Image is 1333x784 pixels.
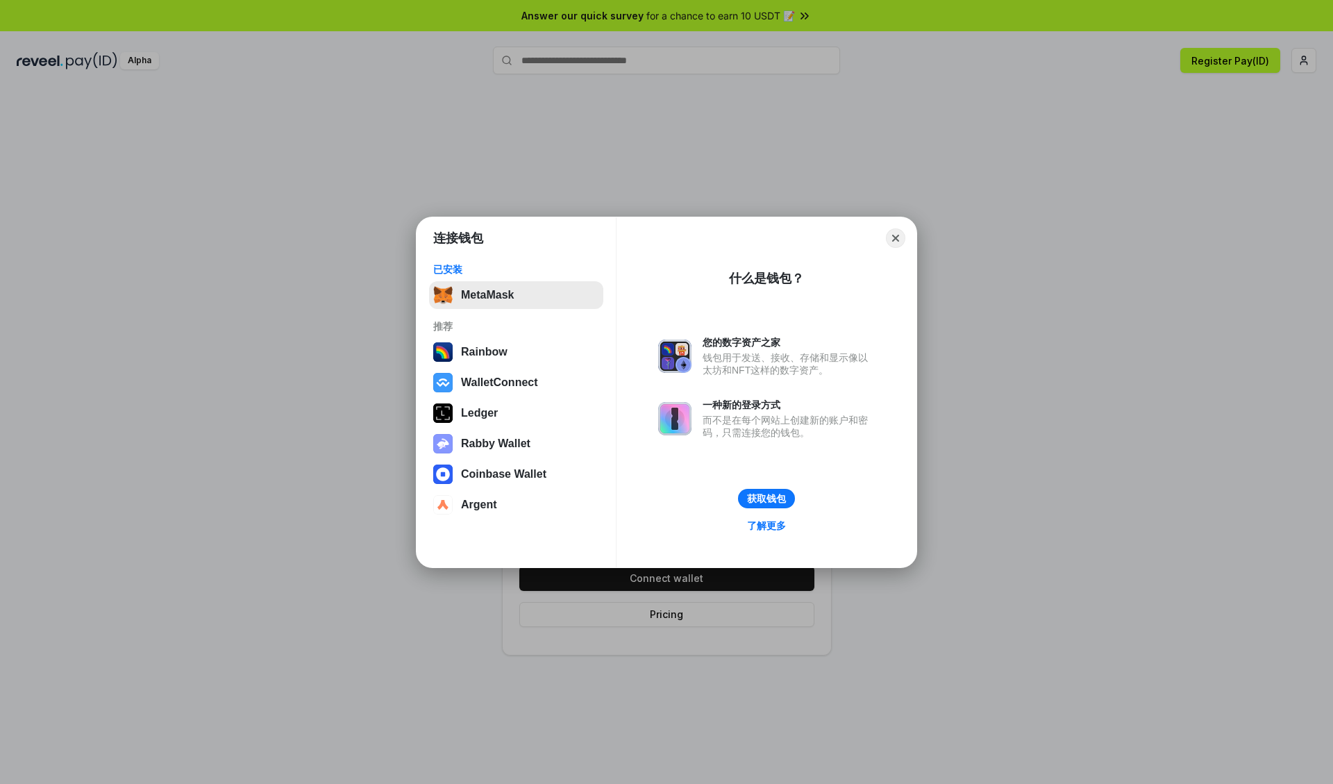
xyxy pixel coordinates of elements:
[429,430,603,458] button: Rabby Wallet
[433,403,453,423] img: svg+xml,%3Csvg%20xmlns%3D%22http%3A%2F%2Fwww.w3.org%2F2000%2Fsvg%22%20width%3D%2228%22%20height%3...
[433,342,453,362] img: svg+xml,%3Csvg%20width%3D%22120%22%20height%3D%22120%22%20viewBox%3D%220%200%20120%20120%22%20fil...
[433,434,453,453] img: svg+xml,%3Csvg%20xmlns%3D%22http%3A%2F%2Fwww.w3.org%2F2000%2Fsvg%22%20fill%3D%22none%22%20viewBox...
[429,491,603,519] button: Argent
[433,373,453,392] img: svg+xml,%3Csvg%20width%3D%2228%22%20height%3D%2228%22%20viewBox%3D%220%200%2028%2028%22%20fill%3D...
[461,468,546,481] div: Coinbase Wallet
[429,399,603,427] button: Ledger
[433,465,453,484] img: svg+xml,%3Csvg%20width%3D%2228%22%20height%3D%2228%22%20viewBox%3D%220%200%2028%2028%22%20fill%3D...
[433,285,453,305] img: svg+xml,%3Csvg%20fill%3D%22none%22%20height%3D%2233%22%20viewBox%3D%220%200%2035%2033%22%20width%...
[658,340,691,373] img: svg+xml,%3Csvg%20xmlns%3D%22http%3A%2F%2Fwww.w3.org%2F2000%2Fsvg%22%20fill%3D%22none%22%20viewBox...
[461,437,530,450] div: Rabby Wallet
[747,492,786,505] div: 获取钱包
[461,407,498,419] div: Ledger
[703,414,875,439] div: 而不是在每个网站上创建新的账户和密码，只需连接您的钱包。
[429,460,603,488] button: Coinbase Wallet
[738,489,795,508] button: 获取钱包
[461,289,514,301] div: MetaMask
[729,270,804,287] div: 什么是钱包？
[739,517,794,535] a: 了解更多
[461,499,497,511] div: Argent
[429,281,603,309] button: MetaMask
[703,399,875,411] div: 一种新的登录方式
[658,402,691,435] img: svg+xml,%3Csvg%20xmlns%3D%22http%3A%2F%2Fwww.w3.org%2F2000%2Fsvg%22%20fill%3D%22none%22%20viewBox...
[461,376,538,389] div: WalletConnect
[429,338,603,366] button: Rainbow
[433,320,599,333] div: 推荐
[886,228,905,248] button: Close
[461,346,508,358] div: Rainbow
[703,351,875,376] div: 钱包用于发送、接收、存储和显示像以太坊和NFT这样的数字资产。
[747,519,786,532] div: 了解更多
[703,336,875,349] div: 您的数字资产之家
[433,263,599,276] div: 已安装
[433,230,483,247] h1: 连接钱包
[433,495,453,515] img: svg+xml,%3Csvg%20width%3D%2228%22%20height%3D%2228%22%20viewBox%3D%220%200%2028%2028%22%20fill%3D...
[429,369,603,397] button: WalletConnect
